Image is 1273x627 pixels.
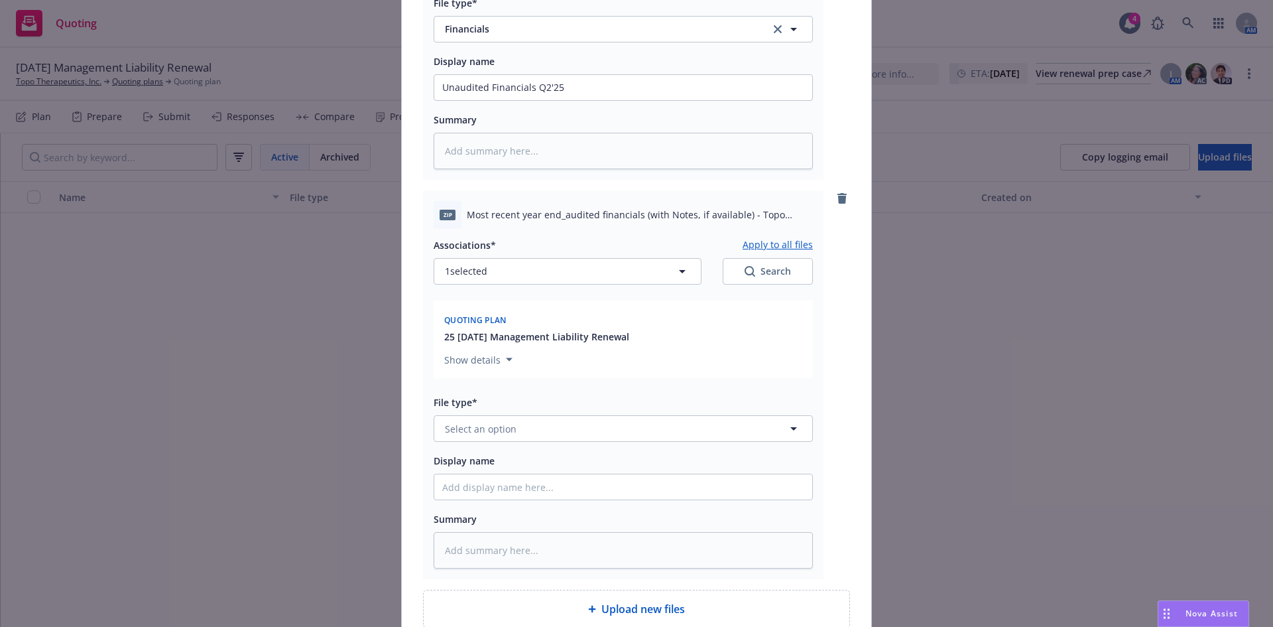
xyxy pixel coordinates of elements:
span: Summary [434,113,477,126]
button: SearchSearch [723,258,813,285]
button: Show details [439,352,518,368]
button: 1selected [434,258,701,285]
svg: Search [745,266,755,277]
span: Display name [434,55,495,68]
span: Select an option [445,422,516,436]
span: Nova Assist [1185,608,1238,619]
span: 1 selected [445,264,487,278]
input: Add display name here... [434,474,812,500]
span: zip [440,210,455,220]
button: Financialsclear selection [434,16,813,42]
div: Drag to move [1158,601,1175,626]
button: Apply to all files [743,237,813,253]
input: Add display name here... [434,75,812,100]
div: Search [745,265,791,278]
span: Financials [445,22,752,36]
span: Display name [434,454,495,467]
button: 25 [DATE] Management Liability Renewal [444,330,629,344]
a: remove [834,190,850,206]
button: Select an option [434,415,813,442]
span: Associations* [434,239,496,251]
a: clear selection [770,21,786,37]
span: File type* [434,396,477,409]
span: Summary [434,513,477,525]
span: Most recent year end_audited financials (with Notes, if available) - Topo Therapeutics, Inc..zip [467,208,813,222]
button: Nova Assist [1158,600,1249,627]
span: Upload new files [601,601,685,617]
span: Quoting plan [444,314,507,326]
